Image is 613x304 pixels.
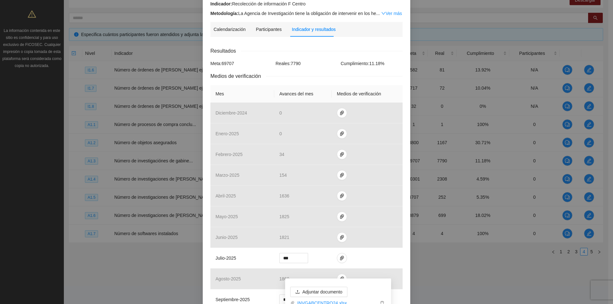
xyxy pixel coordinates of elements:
[381,11,386,16] span: down
[279,193,289,198] span: 1636
[210,11,238,16] strong: Metodología:
[337,149,347,159] button: paper-clip
[337,193,347,198] span: paper-clip
[337,235,347,240] span: paper-clip
[332,85,403,103] th: Medios de verificación
[279,173,287,178] span: 154
[216,256,236,261] span: julio - 2025
[210,47,241,55] span: Resultados
[216,152,243,157] span: febrero - 2025
[210,72,266,80] span: Medios de verificación
[216,276,241,281] span: agosto - 2025
[216,131,239,136] span: enero - 2025
[337,232,347,242] button: paper-clip
[216,235,238,240] span: junio - 2025
[279,110,282,115] span: 0
[216,297,250,302] span: septiembre - 2025
[337,131,347,136] span: paper-clip
[274,85,332,103] th: Avances del mes
[337,170,347,180] button: paper-clip
[210,0,403,7] div: Recolección de información F Centro
[279,235,289,240] span: 1821
[337,129,347,139] button: paper-clip
[210,85,274,103] th: Mes
[209,60,274,67] div: Meta: 69707
[337,253,347,263] button: paper-clip
[279,276,289,281] span: 1860
[210,10,403,17] div: La Agencia de Investigación tiene la obligación de intervenir en los he
[337,191,347,201] button: paper-clip
[337,152,347,157] span: paper-clip
[279,152,284,157] span: 34
[216,214,238,219] span: mayo - 2025
[290,287,347,297] button: uploadAdjuntar documento
[214,26,246,33] div: Calendarización
[337,108,347,118] button: paper-clip
[210,1,232,6] strong: Indicador:
[337,274,347,284] button: paper-clip
[337,276,347,281] span: paper-clip
[216,173,239,178] span: marzo - 2025
[337,214,347,219] span: paper-clip
[279,214,289,219] span: 1825
[302,288,342,295] span: Adjuntar documento
[337,110,347,115] span: paper-clip
[376,11,380,16] span: ...
[295,290,300,295] span: upload
[216,193,236,198] span: abril - 2025
[381,11,402,16] a: Expand
[337,256,347,261] span: paper-clip
[276,61,301,66] span: Reales: 7790
[279,131,282,136] span: 0
[292,26,336,33] div: Indicador y resultados
[337,173,347,178] span: paper-clip
[256,26,282,33] div: Participantes
[339,60,404,67] div: Cumplimiento: 11.18 %
[290,289,347,294] span: uploadAdjuntar documento
[337,211,347,222] button: paper-clip
[216,110,247,115] span: diciembre - 2024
